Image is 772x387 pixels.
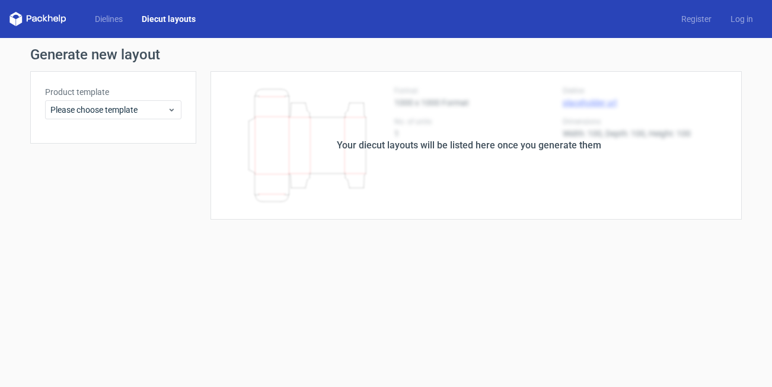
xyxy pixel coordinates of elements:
h1: Generate new layout [30,47,742,62]
div: Your diecut layouts will be listed here once you generate them [337,138,601,153]
label: Product template [45,86,181,98]
a: Log in [721,13,763,25]
a: Dielines [85,13,132,25]
span: Please choose template [50,104,167,116]
a: Register [672,13,721,25]
a: Diecut layouts [132,13,205,25]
